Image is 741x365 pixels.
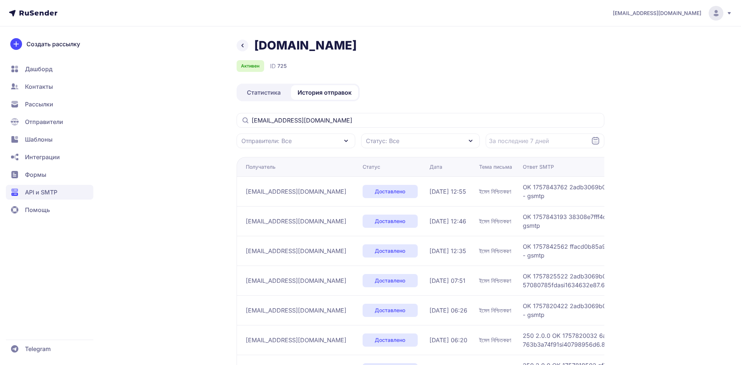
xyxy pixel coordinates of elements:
a: Telegram [6,342,93,356]
span: ইমেল নিশ্চিতকরণ [479,247,511,255]
span: ইমেল নিশ্চিতকরণ [479,187,511,196]
span: [DATE] 12:35 [429,247,466,255]
span: Отправители: Все [241,136,292,145]
span: OK 1757842562 ffacd0b85a97d-3e76092357esi6590145f8f.924 - gsmtp [523,242,706,260]
span: Активен [241,63,259,69]
span: 250 2.0.0 OK 1757820032 6a1803df08f44-763b3a74f91si40798956d6.82 - gsmtp [523,331,706,349]
span: Шаблоны [25,135,53,144]
span: ইমেল নিশ্চিতকরণ [479,217,511,226]
span: [DATE] 06:26 [429,306,467,315]
span: Отправители [25,117,63,126]
span: [EMAIL_ADDRESS][DOMAIN_NAME] [246,247,346,255]
span: ইমেল নিশ্চিতকরণ [479,336,511,344]
h1: [DOMAIN_NAME] [254,38,357,53]
span: Дашборд [25,65,53,73]
span: Интеграции [25,153,60,161]
span: OK 1757825522 2adb3069b0e04-57080785fdasi1634632e87.633 - gsmtp [523,272,706,289]
span: ইমেল নিশ্চিতকরণ [479,306,511,315]
span: Создать рассылку [26,40,80,48]
span: Доставлено [375,188,405,195]
span: API и SMTP [25,188,57,197]
span: Доставлено [375,218,405,225]
span: OK 1757820422 2adb3069b0e04-5707f45503dsi1556156e87.541 - gsmtp [523,302,706,319]
span: Доставлено [375,277,405,284]
span: [DATE] 12:55 [429,187,466,196]
input: Datepicker input [486,134,604,148]
span: Статус: Все [366,136,399,145]
span: Формы [25,170,46,179]
span: Рассылки [25,100,53,109]
span: ইমেল নিশ্চিতকরণ [479,276,511,285]
span: Telegram [25,344,51,353]
a: Статистика [238,85,289,100]
div: Дата [429,163,442,171]
span: Доставлено [375,336,405,344]
span: [EMAIL_ADDRESS][DOMAIN_NAME] [613,10,701,17]
input: Поиск [237,113,604,128]
div: Ответ SMTP [523,163,554,171]
span: OK 1757843193 38308e7fff4ca-3512bceb154si14997431fa.170 - gsmtp [523,212,706,230]
span: [DATE] 12:46 [429,217,466,226]
span: OK 1757843762 2adb3069b0e04-57076e5915bsi1772500e87.100 - gsmtp [523,183,706,200]
span: Контакты [25,82,53,91]
span: [EMAIL_ADDRESS][DOMAIN_NAME] [246,187,346,196]
span: 725 [277,62,287,70]
span: Доставлено [375,307,405,314]
span: [EMAIL_ADDRESS][DOMAIN_NAME] [246,217,346,226]
span: [EMAIL_ADDRESS][DOMAIN_NAME] [246,336,346,344]
div: Тема письма [479,163,512,171]
div: ID [270,62,287,70]
span: [EMAIL_ADDRESS][DOMAIN_NAME] [246,306,346,315]
span: [DATE] 07:51 [429,276,465,285]
span: История отправок [298,88,352,97]
span: Статистика [247,88,281,97]
div: Статус [363,163,380,171]
span: Доставлено [375,247,405,255]
div: Получатель [246,163,276,171]
a: История отправок [291,85,358,100]
span: Помощь [25,205,50,214]
span: [DATE] 06:20 [429,336,467,344]
span: [EMAIL_ADDRESS][DOMAIN_NAME] [246,276,346,285]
